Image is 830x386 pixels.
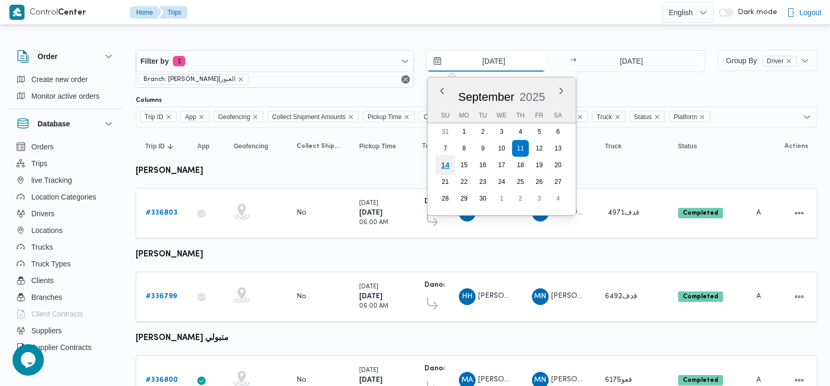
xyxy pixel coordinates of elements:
button: live Tracking [13,172,119,189]
div: day-30 [475,190,491,207]
div: day-31 [437,123,454,140]
span: Trips [31,157,48,170]
span: Logout [799,6,822,19]
button: Home [130,6,161,19]
button: Trips [13,155,119,172]
span: Geofencing [214,111,263,122]
span: Completed [678,291,723,302]
div: Order [8,71,123,109]
span: [PERSON_NAME] [478,293,538,299]
div: day-1 [456,123,472,140]
button: Next month [557,87,565,95]
button: Location Categories [13,189,119,205]
span: Clients [31,274,54,287]
button: Branches [13,289,119,306]
span: Drivers [31,207,54,220]
div: day-18 [512,157,529,173]
div: Fr [531,108,548,123]
div: Maina Najib Shfiq Qladah [532,288,549,305]
div: day-4 [512,123,529,140]
small: [DATE] [359,284,378,290]
div: day-25 [512,173,529,190]
button: Open list of options [803,113,811,121]
button: Remove Pickup Time from selection in this group [404,114,410,120]
div: day-14 [435,155,455,175]
div: day-6 [550,123,566,140]
b: Danone - Obour [424,198,481,205]
button: Trucks [13,239,119,255]
div: day-22 [456,173,472,190]
span: Platform [669,111,710,122]
small: [DATE] [359,201,378,206]
div: day-9 [475,140,491,157]
div: day-3 [531,190,548,207]
span: Actions [785,142,808,150]
span: Branches [31,291,62,303]
div: No [297,376,306,385]
div: day-26 [531,173,548,190]
button: Trip IDSorted in descending order [141,138,183,155]
div: day-16 [475,157,491,173]
b: [DATE] [359,293,383,300]
div: day-3 [493,123,510,140]
small: 06:00 AM [359,220,388,226]
button: Geofencing [230,138,282,155]
button: Trips [159,6,187,19]
span: Client [423,111,440,123]
svg: Sorted in descending order [167,142,175,150]
span: Admin [756,377,778,383]
div: Database [8,138,123,365]
button: Remove Collect Shipment Amounts from selection in this group [348,114,354,120]
span: Create new order [31,73,88,86]
div: Mo [456,108,472,123]
span: [PERSON_NAME] متبولي [478,376,560,383]
span: Completed [678,208,723,218]
span: Branch: [PERSON_NAME]|العبور [144,75,235,84]
span: Group By Driver [726,56,797,65]
span: Geofencing [234,142,268,150]
h3: Database [38,118,70,130]
span: Locations [31,224,63,237]
span: 1 active filters [173,56,185,66]
span: Pickup Time [363,111,414,122]
span: Orders [31,141,54,153]
img: X8yXhbKr1z7QwAAAABJRU5ErkJggg== [9,5,25,20]
button: Clients [13,272,119,289]
button: Client Contracts [13,306,119,322]
div: day-12 [531,140,548,157]
div: day-13 [550,140,566,157]
span: Pickup Time [367,111,401,123]
b: Completed [683,210,718,216]
span: Status [678,142,697,150]
button: Create new order [13,71,119,88]
span: Truck [592,111,625,122]
button: Orders [13,138,119,155]
div: → [570,57,576,65]
span: MN [534,288,546,305]
button: Order [17,50,115,63]
span: Suppliers [31,324,62,337]
span: Admin [756,293,778,300]
button: Remove Geofencing from selection in this group [252,114,258,120]
div: Tu [475,108,491,123]
div: Hsham Hussain Abadallah Abadaljwad [459,288,476,305]
span: Trucks [31,241,53,253]
b: Danone - Obour [424,365,481,372]
button: Group ByDriverremove selected entity [718,50,817,71]
span: Geofencing [218,111,250,123]
span: Client Contracts [31,308,84,320]
button: Suppliers [13,322,119,339]
button: Devices [13,356,119,372]
b: [PERSON_NAME] [136,167,203,175]
button: Remove App from selection in this group [198,114,205,120]
span: Collect Shipment Amounts [267,111,359,122]
div: day-23 [475,173,491,190]
button: Actions [791,288,808,305]
span: Status [630,111,665,122]
button: Truck [601,138,663,155]
b: [DATE] [359,377,383,383]
input: Press the down key to open a popover containing a calendar. [579,51,683,72]
div: day-15 [456,157,472,173]
button: Monitor active orders [13,88,119,104]
span: Completed [678,375,723,385]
